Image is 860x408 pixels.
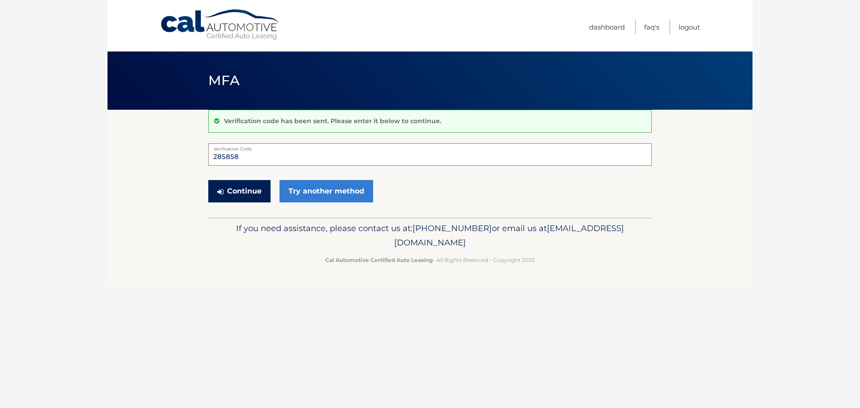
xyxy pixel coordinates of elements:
[224,117,441,125] p: Verification code has been sent. Please enter it below to continue.
[214,255,646,265] p: - All Rights Reserved - Copyright 2025
[394,223,624,248] span: [EMAIL_ADDRESS][DOMAIN_NAME]
[325,257,433,263] strong: Cal Automotive Certified Auto Leasing
[208,180,271,202] button: Continue
[279,180,373,202] a: Try another method
[214,221,646,250] p: If you need assistance, please contact us at: or email us at
[413,223,492,233] span: [PHONE_NUMBER]
[160,9,281,41] a: Cal Automotive
[679,20,700,34] a: Logout
[208,143,652,150] label: Verification Code
[208,72,240,89] span: MFA
[589,20,625,34] a: Dashboard
[644,20,659,34] a: FAQ's
[208,143,652,166] input: Verification Code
